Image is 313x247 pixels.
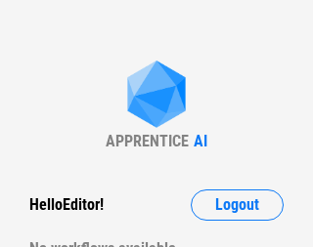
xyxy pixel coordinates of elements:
[215,197,259,213] span: Logout
[191,189,284,221] button: Logout
[29,189,104,221] div: Hello Editor !
[106,132,189,150] div: APPRENTICE
[194,132,207,150] div: AI
[117,61,196,132] img: Apprentice AI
